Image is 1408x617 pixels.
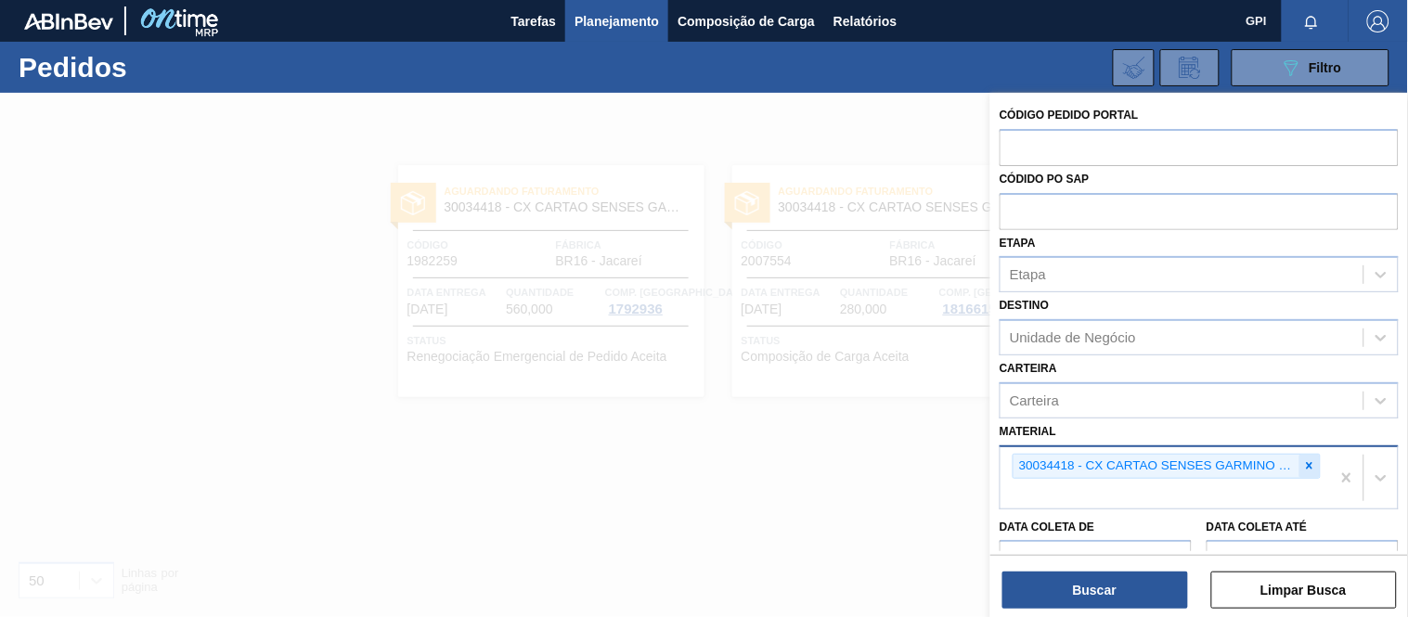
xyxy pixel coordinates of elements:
[1113,49,1155,86] div: Importar Negociações dos Pedidos
[833,10,897,32] span: Relatórios
[24,13,113,30] img: TNhmsLtSVTkK8tSr43FrP2fwEKptu5GPRR3wAAAABJRU5ErkJggg==
[575,10,659,32] span: Planejamento
[1367,10,1389,32] img: Logout
[1207,540,1399,577] input: dd/mm/yyyy
[1282,8,1341,34] button: Notificações
[1010,267,1046,283] div: Etapa
[1000,109,1139,122] label: Código Pedido Portal
[1207,521,1307,533] label: Data coleta até
[1000,425,1056,438] label: Material
[678,10,815,32] span: Composição de Carga
[1000,237,1036,250] label: Etapa
[1000,540,1192,577] input: dd/mm/yyyy
[1000,521,1094,533] label: Data coleta de
[1000,362,1057,375] label: Carteira
[1232,49,1389,86] button: Filtro
[1160,49,1220,86] div: Solicitação de Revisão de Pedidos
[1010,392,1059,408] div: Carteira
[1014,455,1299,478] div: 30034418 - CX CARTAO SENSES GARMINO 269ML LN C6
[1000,173,1090,186] label: Códido PO SAP
[19,57,285,78] h1: Pedidos
[1000,299,1049,312] label: Destino
[510,10,556,32] span: Tarefas
[1310,60,1342,75] span: Filtro
[1010,330,1136,346] div: Unidade de Negócio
